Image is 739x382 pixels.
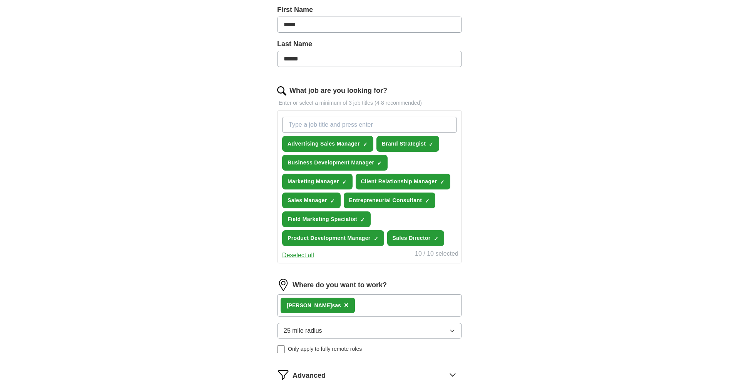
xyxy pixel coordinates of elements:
button: Advertising Sales Manager✓ [282,136,373,152]
span: ✓ [434,236,438,242]
label: Last Name [277,39,462,49]
button: Sales Manager✓ [282,193,341,208]
button: Business Development Manager✓ [282,155,388,171]
span: Advanced [293,370,326,381]
span: Sales Director [393,234,431,242]
button: Client Relationship Manager✓ [356,174,451,189]
span: Field Marketing Specialist [288,215,357,223]
img: search.png [277,86,286,95]
span: Brand Strategist [382,140,426,148]
button: × [344,300,349,311]
button: Product Development Manager✓ [282,230,384,246]
span: Marketing Manager [288,178,339,186]
span: ✓ [377,160,382,166]
span: Product Development Manager [288,234,371,242]
span: Entrepreneurial Consultant [349,196,422,204]
label: Where do you want to work? [293,280,387,290]
button: Deselect all [282,251,314,260]
button: Marketing Manager✓ [282,174,353,189]
strong: [PERSON_NAME] [287,302,332,308]
button: 25 mile radius [277,323,462,339]
span: 25 mile radius [284,326,322,335]
label: First Name [277,5,462,15]
span: ✓ [330,198,335,204]
img: filter [277,369,289,381]
span: Only apply to fully remote roles [288,345,362,353]
button: Entrepreneurial Consultant✓ [344,193,436,208]
span: Sales Manager [288,196,327,204]
span: ✓ [440,179,445,185]
span: ✓ [425,198,430,204]
div: 10 / 10 selected [415,249,458,260]
button: Field Marketing Specialist✓ [282,211,371,227]
button: Sales Director✓ [387,230,444,246]
span: ✓ [429,141,433,147]
button: Brand Strategist✓ [376,136,440,152]
input: Type a job title and press enter [282,117,457,133]
span: Advertising Sales Manager [288,140,360,148]
img: location.png [277,279,289,291]
span: Business Development Manager [288,159,374,167]
span: Client Relationship Manager [361,178,437,186]
span: ✓ [374,236,378,242]
div: sas [287,302,341,310]
label: What job are you looking for? [289,85,387,96]
p: Enter or select a minimum of 3 job titles (4-8 recommended) [277,99,462,107]
span: × [344,301,349,309]
span: ✓ [360,217,365,223]
span: ✓ [363,141,368,147]
span: ✓ [342,179,347,185]
input: Only apply to fully remote roles [277,345,285,353]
